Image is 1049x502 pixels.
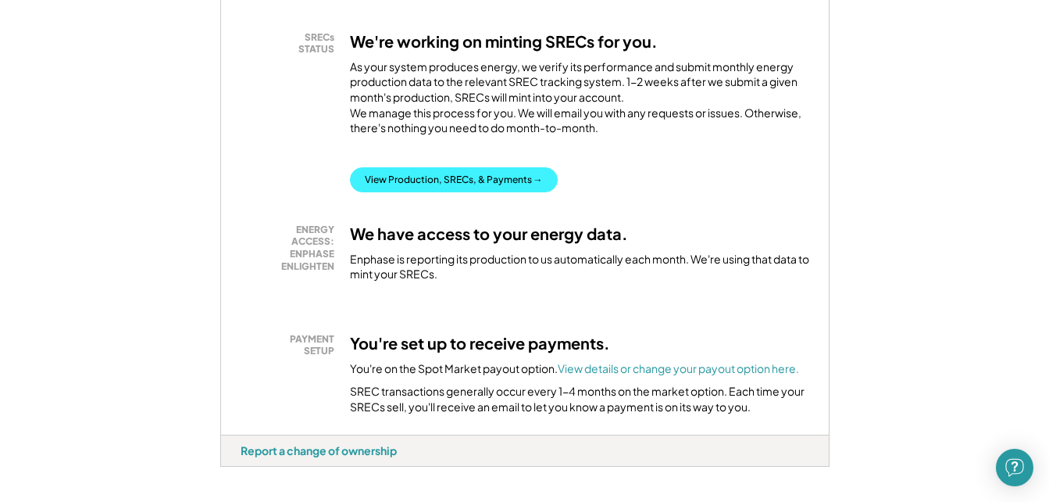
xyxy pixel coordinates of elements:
[350,224,628,244] h3: We have access to your energy data.
[350,361,799,377] div: You're on the Spot Market payout option.
[350,384,809,414] div: SREC transactions generally occur every 1-4 months on the market option. Each time your SRECs sel...
[350,167,558,192] button: View Production, SRECs, & Payments →
[350,31,658,52] h3: We're working on minting SRECs for you.
[220,467,273,473] div: l9tradn3 - VA Distributed
[248,31,334,56] div: SRECs STATUS
[996,449,1033,486] div: Open Intercom Messenger
[350,59,809,144] div: As your system produces energy, we verify its performance and submit monthly energy production da...
[241,443,397,457] div: Report a change of ownership
[350,333,610,353] h3: You're set up to receive payments.
[350,252,809,282] div: Enphase is reporting its production to us automatically each month. We're using that data to mint...
[248,224,334,272] div: ENERGY ACCESS: ENPHASE ENLIGHTEN
[248,333,334,357] div: PAYMENT SETUP
[558,361,799,375] a: View details or change your payout option here.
